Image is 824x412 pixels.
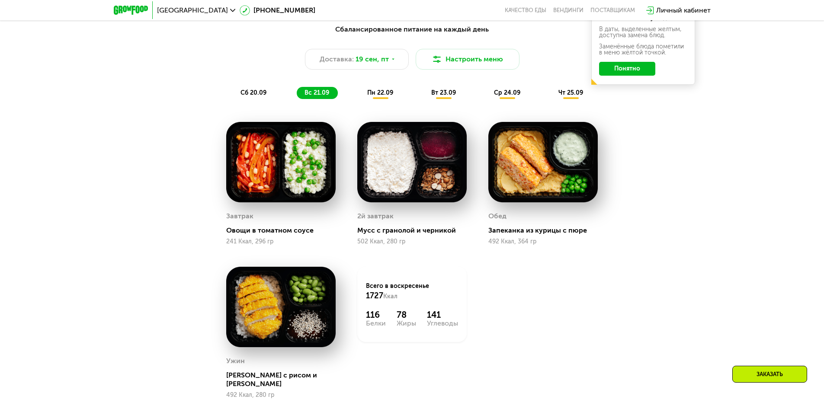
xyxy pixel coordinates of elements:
[367,89,393,96] span: пн 22.09
[427,310,458,320] div: 141
[366,282,458,301] div: Всего в воскресенье
[226,210,253,223] div: Завтрак
[732,366,807,383] div: Заказать
[427,320,458,327] div: Углеводы
[383,293,398,300] span: Ккал
[366,310,386,320] div: 116
[488,210,507,223] div: Обед
[240,5,315,16] a: [PHONE_NUMBER]
[599,15,687,21] div: Ваше меню на эту неделю
[431,89,456,96] span: вт 23.09
[226,392,336,399] div: 492 Ккал, 280 гр
[320,54,354,64] span: Доставка:
[656,5,711,16] div: Личный кабинет
[505,7,546,14] a: Качество еды
[226,355,245,367] div: Ужин
[416,49,519,70] button: Настроить меню
[357,226,474,235] div: Мусс с гранолой и черникой
[590,7,635,14] div: поставщикам
[488,238,598,245] div: 492 Ккал, 364 гр
[494,89,520,96] span: ср 24.09
[157,7,228,14] span: [GEOGRAPHIC_DATA]
[357,210,394,223] div: 2й завтрак
[397,320,416,327] div: Жиры
[553,7,584,14] a: Вендинги
[226,238,336,245] div: 241 Ккал, 296 гр
[558,89,583,96] span: чт 25.09
[488,226,605,235] div: Запеканка из курицы с пюре
[305,89,329,96] span: вс 21.09
[226,226,343,235] div: Овощи в томатном соусе
[599,62,655,76] button: Понятно
[366,291,383,300] span: 1727
[599,26,687,38] div: В даты, выделенные желтым, доступна замена блюд.
[356,54,389,64] span: 19 сен, пт
[226,371,343,388] div: [PERSON_NAME] с рисом и [PERSON_NAME]
[366,320,386,327] div: Белки
[397,310,416,320] div: 78
[156,24,668,35] div: Сбалансированное питание на каждый день
[240,89,266,96] span: сб 20.09
[599,44,687,56] div: Заменённые блюда пометили в меню жёлтой точкой.
[357,238,467,245] div: 502 Ккал, 280 гр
